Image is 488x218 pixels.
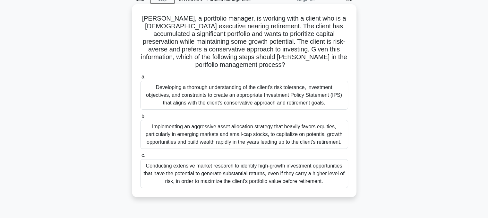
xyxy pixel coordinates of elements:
span: c. [141,152,145,158]
span: b. [141,113,146,119]
div: Developing a thorough understanding of the client's risk tolerance, investment objectives, and co... [140,81,348,110]
div: Conducting extensive market research to identify high-growth investment opportunities that have t... [140,159,348,188]
h5: [PERSON_NAME], a portfolio manager, is working with a client who is a [DEMOGRAPHIC_DATA] executiv... [140,14,349,69]
div: Implementing an aggressive asset allocation strategy that heavily favors equities, particularly i... [140,120,348,149]
span: a. [141,74,146,79]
